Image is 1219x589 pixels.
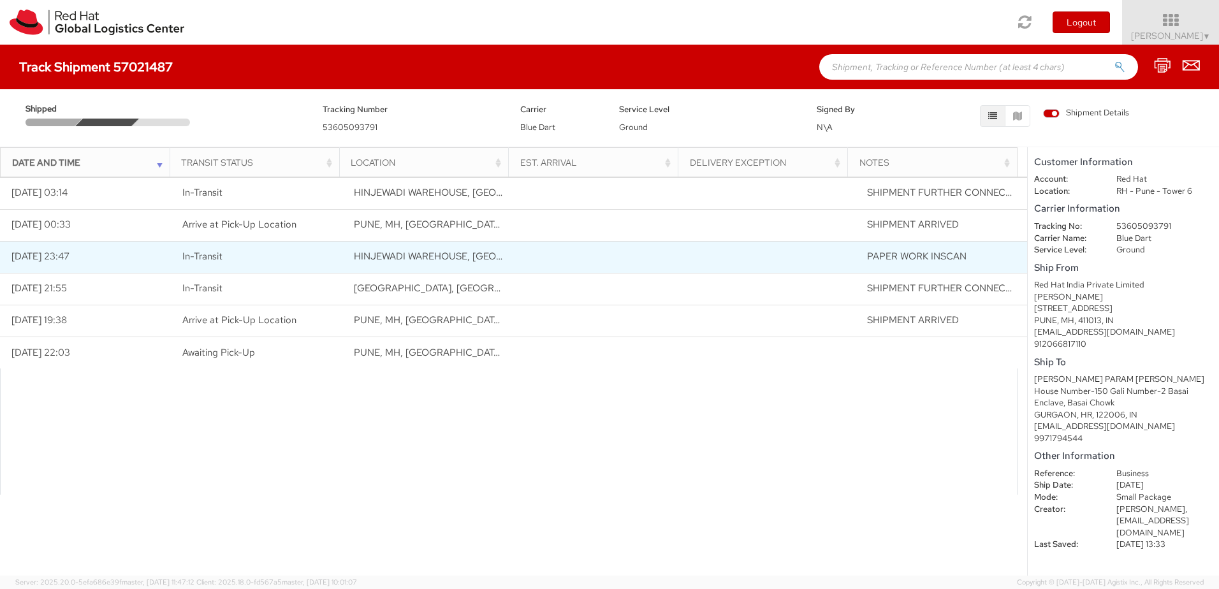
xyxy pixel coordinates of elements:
[690,156,843,169] div: Delivery Exception
[1034,263,1213,273] h5: Ship From
[1025,233,1107,245] dt: Carrier Name:
[354,218,503,231] span: PUNE, MH, IN
[1043,107,1129,119] span: Shipment Details
[354,250,673,263] span: HINJEWADI WAREHOUSE, KONDHWA, MAHARASHTRA
[1034,203,1213,214] h5: Carrier Information
[1025,539,1107,551] dt: Last Saved:
[354,282,657,294] span: MAGARPATTA CITY PUD, PUNE, MAHARASHTRA
[15,578,194,586] span: Server: 2025.20.0-5efa686e39f
[196,578,357,586] span: Client: 2025.18.0-fd567a5
[1017,578,1204,588] span: Copyright © [DATE]-[DATE] Agistix Inc., All Rights Reserved
[282,578,357,586] span: master, [DATE] 10:01:07
[1116,504,1187,514] span: [PERSON_NAME],
[1131,30,1211,41] span: [PERSON_NAME]
[1025,491,1107,504] dt: Mode:
[1025,221,1107,233] dt: Tracking No:
[182,282,223,294] span: In-Transit
[1034,374,1213,386] div: [PERSON_NAME] PARAM [PERSON_NAME]
[520,105,600,114] h5: Carrier
[354,314,503,326] span: PUNE, MH, IN
[1034,357,1213,368] h5: Ship To
[354,186,673,199] span: HINJEWADI WAREHOUSE, KONDHWA, MAHARASHTRA
[1034,451,1213,462] h5: Other Information
[867,218,959,231] span: SHIPMENT ARRIVED
[1034,386,1213,409] div: House Number-150 Gali Number-2 Basai Enclave, Basai Chowk
[1203,31,1211,41] span: ▼
[12,156,166,169] div: Date and Time
[867,186,1024,199] span: SHIPMENT FURTHER CONNECTED
[182,346,255,359] span: Awaiting Pick-Up
[1034,279,1213,303] div: Red Hat India Private Limited [PERSON_NAME]
[181,156,335,169] div: Transit Status
[1034,421,1213,433] div: [EMAIL_ADDRESS][DOMAIN_NAME]
[182,186,223,199] span: In-Transit
[323,105,501,114] h5: Tracking Number
[1034,315,1213,327] div: PUNE, MH, 411013, IN
[867,314,959,326] span: SHIPMENT ARRIVED
[1034,433,1213,445] div: 9971794544
[1034,157,1213,168] h5: Customer Information
[1034,326,1213,338] div: [EMAIL_ADDRESS][DOMAIN_NAME]
[26,103,80,115] span: Shipped
[1025,504,1107,516] dt: Creator:
[182,218,296,231] span: Arrive at Pick-Up Location
[520,122,555,133] span: Blue Dart
[323,122,377,133] span: 53605093791
[182,314,296,326] span: Arrive at Pick-Up Location
[122,578,194,586] span: master, [DATE] 11:47:12
[817,105,896,114] h5: Signed By
[10,10,184,35] img: rh-logistics-00dfa346123c4ec078e1.svg
[1025,244,1107,256] dt: Service Level:
[619,122,648,133] span: Ground
[1025,468,1107,480] dt: Reference:
[867,282,1024,294] span: SHIPMENT FURTHER CONNECTED
[520,156,674,169] div: Est. Arrival
[354,346,503,359] span: PUNE, MH, IN
[182,250,223,263] span: In-Transit
[619,105,798,114] h5: Service Level
[1043,107,1129,121] label: Shipment Details
[1053,11,1110,33] button: Logout
[1034,338,1213,351] div: 912066817110
[1034,303,1213,315] div: [STREET_ADDRESS]
[1025,479,1107,491] dt: Ship Date:
[819,54,1138,80] input: Shipment, Tracking or Reference Number (at least 4 chars)
[1025,185,1107,198] dt: Location:
[1025,173,1107,185] dt: Account:
[351,156,504,169] div: Location
[859,156,1013,169] div: Notes
[817,122,833,133] span: N\A
[867,250,967,263] span: PAPER WORK INSCAN
[19,60,173,74] h4: Track Shipment 57021487
[1034,409,1213,421] div: GURGAON, HR, 122006, IN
